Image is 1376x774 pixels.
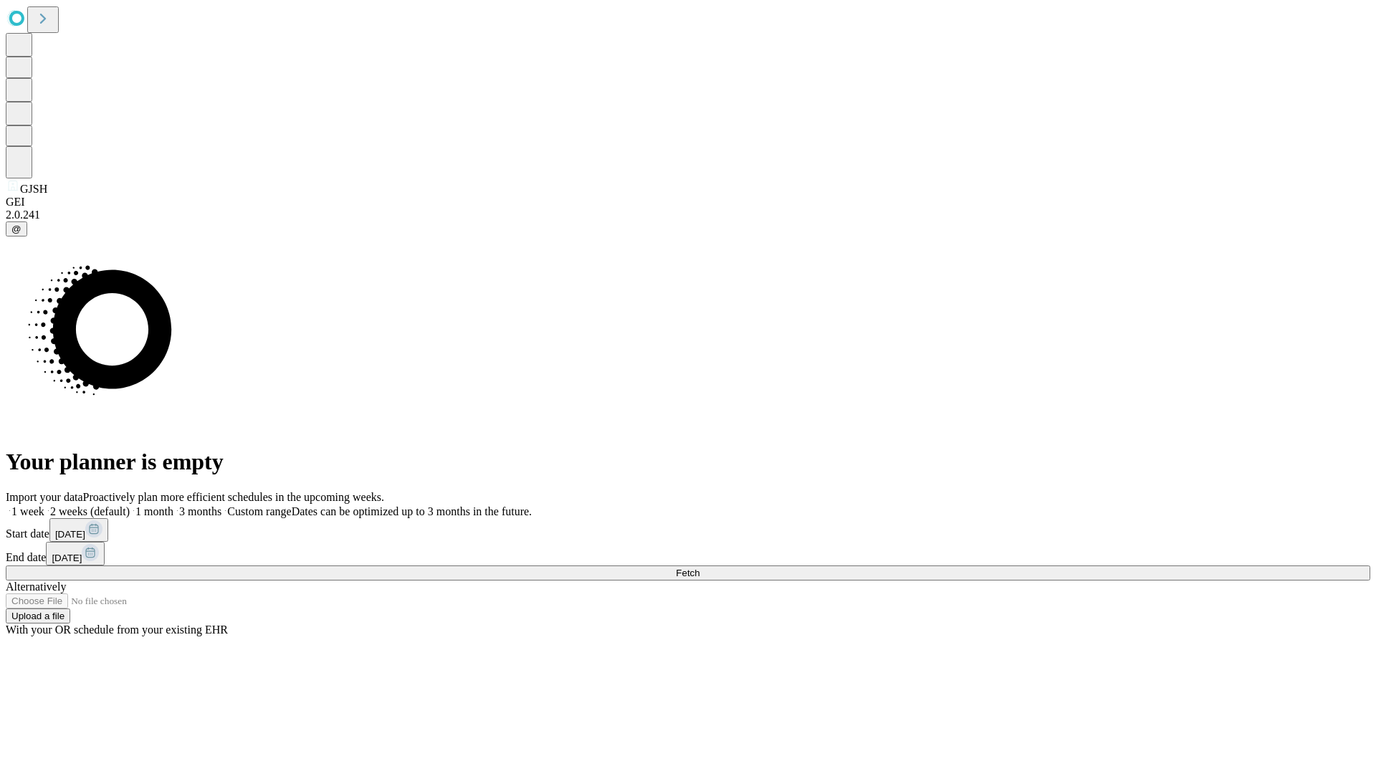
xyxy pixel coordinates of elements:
span: Proactively plan more efficient schedules in the upcoming weeks. [83,491,384,503]
span: 2 weeks (default) [50,505,130,517]
span: 3 months [179,505,221,517]
button: Fetch [6,565,1370,580]
span: Custom range [227,505,291,517]
span: [DATE] [55,529,85,540]
div: GEI [6,196,1370,209]
h1: Your planner is empty [6,449,1370,475]
span: 1 month [135,505,173,517]
button: [DATE] [49,518,108,542]
div: 2.0.241 [6,209,1370,221]
span: Dates can be optimized up to 3 months in the future. [292,505,532,517]
span: Alternatively [6,580,66,593]
div: Start date [6,518,1370,542]
span: GJSH [20,183,47,195]
button: [DATE] [46,542,105,565]
span: Fetch [676,568,699,578]
span: @ [11,224,21,234]
span: With your OR schedule from your existing EHR [6,623,228,636]
span: [DATE] [52,553,82,563]
div: End date [6,542,1370,565]
span: 1 week [11,505,44,517]
span: Import your data [6,491,83,503]
button: @ [6,221,27,236]
button: Upload a file [6,608,70,623]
